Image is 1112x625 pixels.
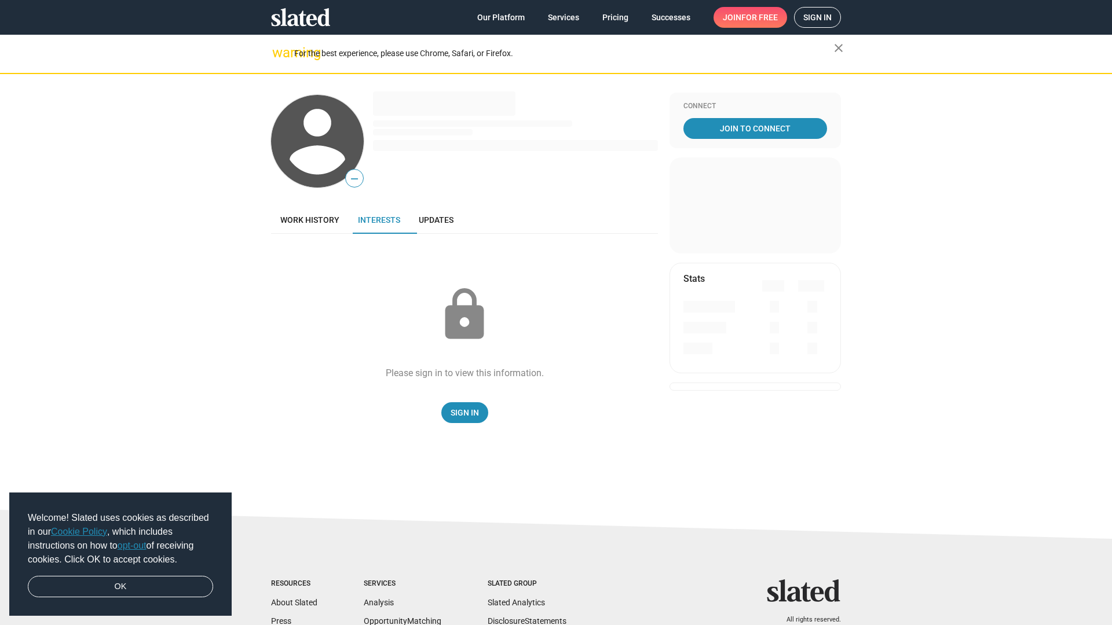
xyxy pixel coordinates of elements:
div: cookieconsent [9,492,232,616]
span: Join To Connect [686,118,825,139]
a: Work history [271,206,349,234]
mat-card-title: Stats [683,273,705,285]
span: Sign In [451,402,479,423]
a: Analysis [364,598,394,607]
span: Welcome! Slated uses cookies as described in our , which includes instructions on how to of recei... [28,511,213,567]
span: Our Platform [477,7,525,28]
span: Work history [280,215,339,225]
div: Please sign in to view this information. [386,367,544,379]
a: Cookie Policy [51,527,107,536]
a: Interests [349,206,409,234]
mat-icon: lock [436,286,493,344]
span: Join [723,7,778,28]
mat-icon: warning [272,46,286,60]
a: Our Platform [468,7,534,28]
a: Slated Analytics [488,598,545,607]
span: for free [741,7,778,28]
a: Successes [642,7,700,28]
div: Resources [271,579,317,589]
a: Joinfor free [714,7,787,28]
span: Interests [358,215,400,225]
span: — [346,171,363,186]
span: Sign in [803,8,832,27]
a: Services [539,7,588,28]
div: Services [364,579,441,589]
div: Connect [683,102,827,111]
div: For the best experience, please use Chrome, Safari, or Firefox. [294,46,834,61]
a: Sign in [794,7,841,28]
a: dismiss cookie message [28,576,213,598]
a: opt-out [118,541,147,550]
span: Successes [652,7,690,28]
span: Services [548,7,579,28]
a: About Slated [271,598,317,607]
div: Slated Group [488,579,566,589]
span: Updates [419,215,453,225]
a: Join To Connect [683,118,827,139]
span: Pricing [602,7,628,28]
a: Sign In [441,402,488,423]
mat-icon: close [832,41,846,55]
a: Updates [409,206,463,234]
a: Pricing [593,7,638,28]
